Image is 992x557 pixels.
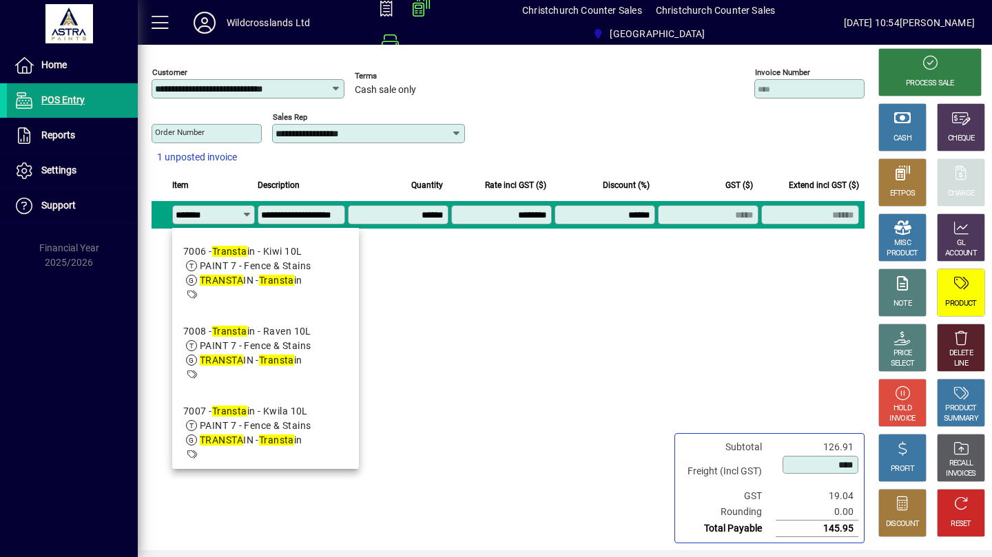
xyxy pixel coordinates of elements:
div: INVOICES [946,469,975,479]
em: Transta [259,434,294,445]
em: Transta [212,326,247,337]
a: Support [7,189,138,223]
td: Total Payable [681,521,776,537]
span: [GEOGRAPHIC_DATA] [610,23,705,45]
mat-option: 7006 - Transtain - Kiwi 10L [172,233,359,313]
em: TRANSTA [200,434,243,445]
span: Home [41,59,67,70]
span: IN - in [200,434,302,445]
div: PRODUCT [945,403,976,414]
div: RESET [951,519,971,529]
mat-option: 7007 - Transtain - Kwila 10L [172,393,359,473]
span: IN - in [200,275,302,286]
span: Discount (%) [603,178,650,193]
div: [PERSON_NAME] [900,12,975,34]
button: Profile [183,10,227,35]
span: Extend incl GST ($) [789,178,859,193]
div: PRICE [893,348,912,359]
a: Reports [7,118,138,153]
span: 1 unposted invoice [157,150,237,165]
span: Quantity [411,178,443,193]
div: LINE [954,359,968,369]
td: 0.00 [776,504,858,521]
span: IN - in [200,355,302,366]
em: TRANSTA [200,355,243,366]
div: 7007 - in - Kwila 10L [183,404,311,419]
span: GST ($) [725,178,753,193]
td: 145.95 [776,521,858,537]
td: 126.91 [776,439,858,455]
td: Subtotal [681,439,776,455]
span: Christchurch [587,21,710,46]
div: PRODUCT [887,249,918,259]
span: PAINT 7 - Fence & Stains [200,260,311,271]
mat-label: Sales rep [273,112,307,122]
a: Home [7,48,138,83]
span: PAINT 7 - Fence & Stains [200,340,311,351]
div: SELECT [891,359,915,369]
span: Item [172,178,189,193]
span: Rate incl GST ($) [485,178,546,193]
span: [DATE] 10:54 [844,12,900,34]
div: SUMMARY [944,414,978,424]
mat-label: Customer [152,67,187,77]
td: 19.04 [776,488,858,504]
div: GL [957,238,966,249]
div: ACCOUNT [945,249,977,259]
em: Transta [259,355,294,366]
div: CASH [893,134,911,144]
span: Support [41,200,76,211]
div: DELETE [949,348,973,359]
div: RECALL [949,459,973,469]
div: PROFIT [891,464,914,474]
em: Transta [259,275,294,286]
div: MISC [894,238,911,249]
div: DISCOUNT [886,519,919,529]
div: PROCESS SALE [906,78,954,89]
div: 7008 - in - Raven 10L [183,324,311,339]
div: HOLD [893,403,911,414]
div: CHEQUE [948,134,974,144]
div: Wildcrosslands Ltd [227,12,310,34]
div: CHARGE [948,189,975,199]
span: Terms [355,72,437,81]
a: Settings [7,154,138,188]
span: Description [258,178,300,193]
div: 7006 - in - Kiwi 10L [183,244,311,259]
mat-label: Invoice number [755,67,810,77]
mat-label: Order number [155,127,205,137]
span: POS Entry [41,94,85,105]
span: PAINT 7 - Fence & Stains [200,420,311,431]
td: Freight (Incl GST) [681,455,776,488]
div: INVOICE [889,414,915,424]
mat-option: 7008 - Transtain - Raven 10L [172,313,359,393]
em: TRANSTA [200,275,243,286]
span: Settings [41,165,76,176]
div: EFTPOS [890,189,916,199]
div: NOTE [893,299,911,309]
em: Transta [212,406,247,417]
span: Reports [41,129,75,140]
div: PRODUCT [945,299,976,309]
td: GST [681,488,776,504]
button: 1 unposted invoice [152,145,242,170]
td: Rounding [681,504,776,521]
span: Cash sale only [355,85,416,96]
em: Transta [212,246,247,257]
